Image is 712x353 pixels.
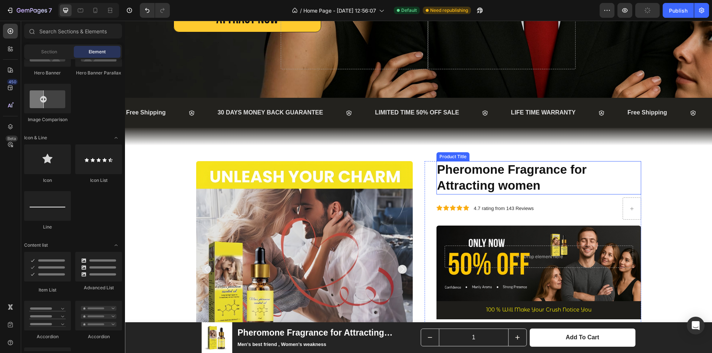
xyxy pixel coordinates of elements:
[405,308,511,326] button: Add to cart
[383,308,401,325] button: increment
[140,3,170,18] div: Undo/Redo
[24,287,71,293] div: Item List
[663,3,694,18] button: Publish
[311,205,516,280] div: Background Image
[125,21,712,353] iframe: Design area
[24,134,47,141] span: Icon & Line
[92,86,199,98] div: 30 DAYS MONEY BACK GUARANTEE
[77,244,86,253] button: Carousel Back Arrow
[430,7,468,14] span: Need republishing
[75,284,122,291] div: Advanced List
[401,7,417,14] span: Default
[24,116,71,123] div: Image Comparison
[669,7,688,14] div: Publish
[249,86,335,98] div: LIMITED TIME 50% OFF SALE
[385,86,451,98] div: LIFE TIME WARRANTY
[24,333,71,340] div: Accordion
[296,308,314,325] button: decrement
[3,3,55,18] button: 7
[441,313,474,321] div: Add to cart
[75,70,122,76] div: Hero Banner Parallax
[300,7,302,14] span: /
[502,87,542,97] p: Free Shipping
[311,140,516,174] h1: Pheromone Fragrance for Attracting women
[399,233,438,239] div: Drop element here
[110,132,122,144] span: Toggle open
[273,244,282,253] button: Carousel Next Arrow
[75,333,122,340] div: Accordion
[303,7,376,14] span: Home Page - [DATE] 12:56:07
[7,79,18,85] div: 450
[24,242,48,249] span: Content list
[349,185,409,191] p: 4.7 rating from 143 Reviews
[41,49,57,55] span: Section
[1,87,41,97] p: Free Shipping
[89,49,106,55] span: Element
[6,136,18,141] div: Beta
[687,317,705,334] div: Open Intercom Messenger
[24,177,71,184] div: Icon
[110,239,122,251] span: Toggle open
[24,70,71,76] div: Hero Banner
[24,24,122,39] input: Search Sections & Elements
[24,224,71,230] div: Line
[75,177,122,184] div: Icon List
[313,133,343,139] div: Product Title
[49,6,52,15] p: 7
[314,308,384,325] input: quantity
[317,286,510,292] p: 100 % Will Make Your Crush Notice You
